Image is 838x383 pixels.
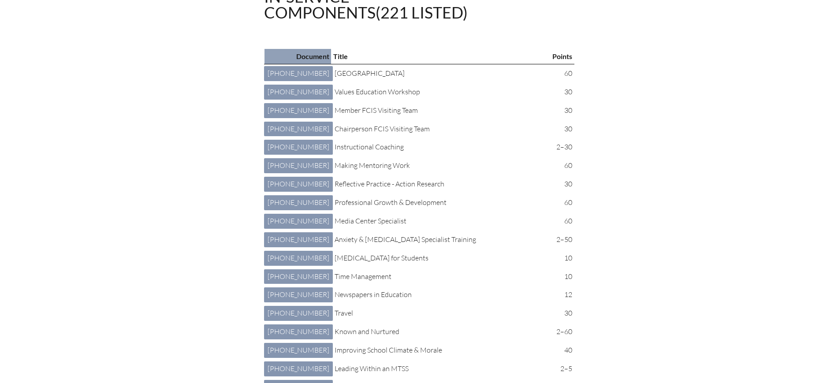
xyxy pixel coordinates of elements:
p: 2–50 [554,234,572,245]
p: [GEOGRAPHIC_DATA] [335,68,547,79]
a: [PHONE_NUMBER] [264,122,333,137]
p: 30 [554,105,572,116]
p: 30 [554,178,572,190]
p: 10 [554,253,572,264]
p: Professional Growth & Development [335,197,547,208]
p: 12 [554,289,572,301]
p: Member FCIS Visiting Team [335,105,547,116]
p: 60 [554,68,572,79]
a: [PHONE_NUMBER] [264,343,333,358]
a: [PHONE_NUMBER] [264,214,333,229]
a: [PHONE_NUMBER] [264,324,333,339]
p: Media Center Specialist [335,216,547,227]
p: Document [266,51,329,62]
p: Leading Within an MTSS [335,363,547,375]
p: 30 [554,123,572,135]
p: 30 [554,308,572,319]
a: [PHONE_NUMBER] [264,269,333,284]
p: 2–60 [554,326,572,338]
p: Improving School Climate & Morale [335,345,547,356]
a: [PHONE_NUMBER] [264,232,333,247]
p: Instructional Coaching [335,141,547,153]
a: [PHONE_NUMBER] [264,177,333,192]
a: [PHONE_NUMBER] [264,158,333,173]
p: 10 [554,271,572,283]
p: 60 [554,216,572,227]
p: 60 [554,197,572,208]
p: Travel [335,308,547,319]
a: [PHONE_NUMBER] [264,251,333,266]
p: 60 [554,160,572,171]
a: [PHONE_NUMBER] [264,85,333,100]
p: Anxiety & [MEDICAL_DATA] Specialist Training [335,234,547,245]
p: 2–30 [554,141,572,153]
a: [PHONE_NUMBER] [264,140,333,155]
p: Time Management [335,271,547,283]
a: [PHONE_NUMBER] [264,195,333,210]
p: Points [552,51,572,62]
a: [PHONE_NUMBER] [264,361,333,376]
p: 40 [554,345,572,356]
a: [PHONE_NUMBER] [264,306,333,321]
p: Making Mentoring Work [335,160,547,171]
p: Newspapers in Education [335,289,547,301]
a: [PHONE_NUMBER] [264,103,333,118]
a: [PHONE_NUMBER] [264,66,333,81]
p: Values Education Workshop [335,86,547,98]
p: [MEDICAL_DATA] for Students [335,253,547,264]
a: [PHONE_NUMBER] [264,287,333,302]
p: 30 [554,86,572,98]
p: Title [333,51,543,62]
p: Chairperson FCIS Visiting Team [335,123,547,135]
p: Reflective Practice - Action Research [335,178,547,190]
p: Known and Nurtured [335,326,547,338]
p: 2–5 [554,363,572,375]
